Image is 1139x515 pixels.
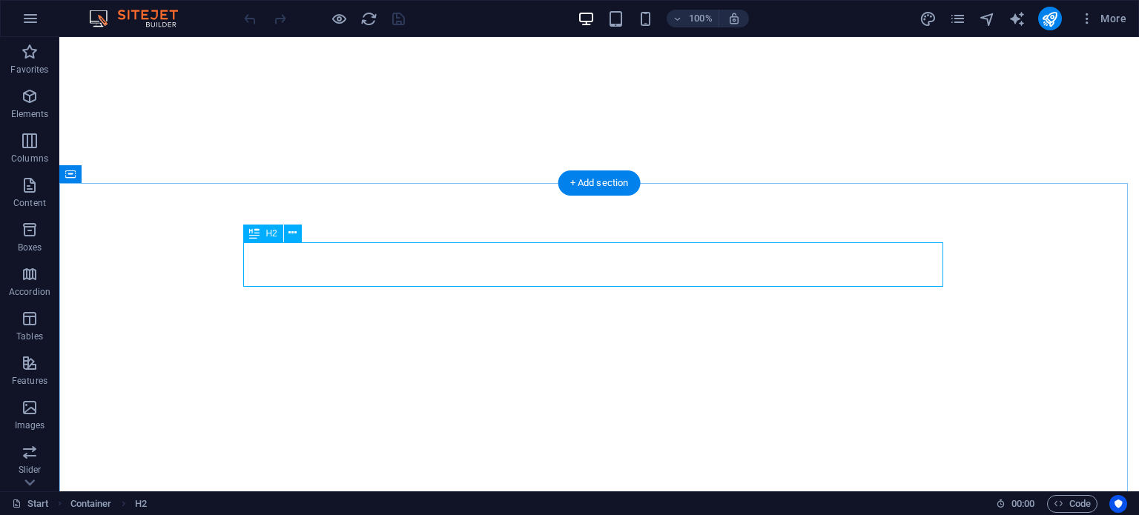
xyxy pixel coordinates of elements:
[1054,495,1091,513] span: Code
[265,229,277,238] span: H2
[949,10,966,27] i: Pages (Ctrl+Alt+S)
[979,10,997,27] button: navigator
[920,10,937,27] i: Design (Ctrl+Alt+Y)
[920,10,937,27] button: design
[1011,495,1034,513] span: 00 00
[1022,498,1024,509] span: :
[1008,10,1026,27] button: text_generator
[15,419,45,431] p: Images
[13,197,46,209] p: Content
[360,10,377,27] i: Reload page
[996,495,1035,513] h6: Session time
[16,330,43,342] p: Tables
[19,464,42,476] p: Slider
[979,10,996,27] i: Navigator
[12,375,47,387] p: Features
[135,495,147,513] span: Click to select. Double-click to edit
[11,108,49,120] p: Elements
[330,10,348,27] button: Click here to leave preview mode and continue editing
[11,153,48,165] p: Columns
[9,286,50,298] p: Accordion
[70,495,112,513] span: Click to select. Double-click to edit
[12,495,49,513] a: Click to cancel selection. Double-click to open Pages
[85,10,197,27] img: Editor Logo
[727,12,741,25] i: On resize automatically adjust zoom level to fit chosen device.
[18,242,42,253] p: Boxes
[70,495,147,513] nav: breadcrumb
[1109,495,1127,513] button: Usercentrics
[1074,7,1132,30] button: More
[1047,495,1097,513] button: Code
[360,10,377,27] button: reload
[1008,10,1026,27] i: AI Writer
[667,10,719,27] button: 100%
[949,10,967,27] button: pages
[1038,7,1062,30] button: publish
[1041,10,1058,27] i: Publish
[1080,11,1126,26] span: More
[689,10,713,27] h6: 100%
[10,64,48,76] p: Favorites
[558,170,641,196] div: + Add section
